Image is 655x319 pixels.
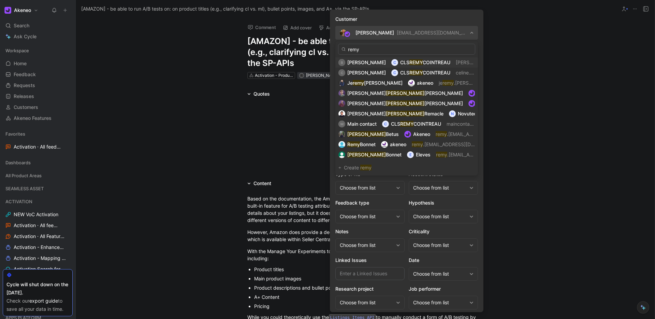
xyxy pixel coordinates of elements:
[423,59,450,65] span: COINTREAU
[424,90,463,96] span: [PERSON_NAME]
[360,141,376,147] span: Bonnet
[458,111,479,116] span: Novutech
[423,141,504,147] span: .[EMAIL_ADDRESS][DOMAIN_NAME]
[347,70,386,75] span: [PERSON_NAME]
[338,100,345,107] img: 6560238601105_414fedb16f23698b423a_192.jpg
[407,151,414,158] div: E
[413,121,441,127] span: COINTREAU
[353,80,364,86] mark: remy
[409,70,423,75] mark: REMY
[468,90,475,97] img: logo
[338,44,475,55] input: Search...
[400,121,413,127] mark: REMY
[347,121,377,127] span: Main contact
[344,164,475,172] div: Create
[347,59,386,65] span: [PERSON_NAME]
[409,59,423,65] mark: REMY
[436,131,447,137] mark: remy
[442,80,454,86] mark: remy
[338,121,345,127] div: M
[456,59,613,65] span: [PERSON_NAME][EMAIL_ADDRESS][PERSON_NAME][DOMAIN_NAME]
[390,141,406,147] span: akeneo
[449,110,456,117] div: N
[338,80,345,86] img: 8383680306977_efad4c37439300b7b2e3_192.jpg
[347,90,386,96] span: [PERSON_NAME]
[386,152,402,157] span: Bonnet
[338,59,345,66] div: B
[439,80,442,86] span: je
[386,111,424,116] mark: [PERSON_NAME]
[391,69,398,76] div: C
[413,131,430,137] span: Akeneo
[424,111,443,116] span: Remacle
[404,131,411,138] img: logo
[338,141,345,148] img: 24e1df7696ad334bf7f71f83925e4a84.jpg
[382,121,389,127] div: C
[412,141,423,147] mark: remy
[436,152,447,157] mark: remy
[391,59,398,66] div: C
[338,110,345,117] img: 6597147701381_b8029cae7dc8ac9127be_192.jpg
[447,152,528,157] span: .[EMAIL_ADDRESS][DOMAIN_NAME]
[360,165,372,170] mark: remy
[391,121,400,127] span: CLS
[417,80,433,86] span: akeneo
[424,100,463,106] span: [PERSON_NAME]
[338,90,345,97] img: 6550025634820_fc5c34927594913e14d5_192.jpg
[381,141,388,148] img: logo
[386,100,424,106] mark: [PERSON_NAME]
[364,80,403,86] span: [PERSON_NAME]
[347,152,386,157] mark: [PERSON_NAME]
[347,111,386,116] span: [PERSON_NAME]
[338,131,345,138] img: 2447823449285_0af2b9bc85c3fadb83e1_192.jpg
[447,131,528,137] span: .[EMAIL_ADDRESS][DOMAIN_NAME]
[386,90,424,96] mark: [PERSON_NAME]
[400,59,409,65] span: CLS
[408,80,415,86] img: logo
[347,80,353,86] span: Je
[416,152,431,157] span: Eleves
[456,70,496,75] span: celine.blanvillain@
[447,121,479,127] span: maincontact@
[454,80,573,86] span: .[PERSON_NAME][EMAIL_ADDRESS][DOMAIN_NAME]
[386,131,399,137] span: Betus
[468,100,475,107] img: logo
[400,70,409,75] span: CLS
[347,131,386,137] mark: [PERSON_NAME]
[347,100,386,106] span: [PERSON_NAME]
[338,69,345,76] div: C
[347,141,360,147] mark: Remy
[338,151,345,158] img: 223e059b15d054b7cfb720b9804c8d5e.jpg
[423,70,450,75] span: COINTREAU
